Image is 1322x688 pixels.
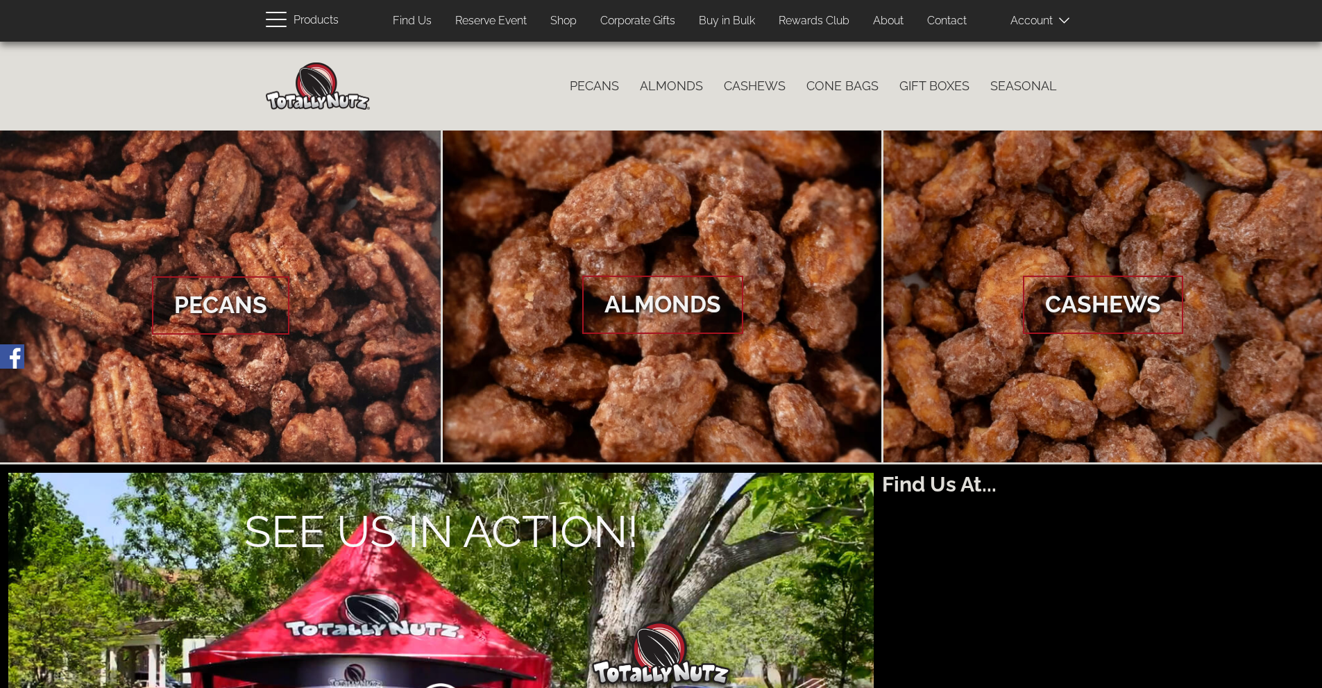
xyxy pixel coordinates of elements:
[294,10,339,31] span: Products
[688,8,765,35] a: Buy in Bulk
[980,72,1067,101] a: Seasonal
[768,8,860,35] a: Rewards Club
[713,72,796,101] a: Cashews
[590,8,686,35] a: Corporate Gifts
[582,276,743,334] span: Almonds
[796,72,889,101] a: Cone Bags
[266,62,370,110] img: Home
[917,8,977,35] a: Contact
[382,8,442,35] a: Find Us
[445,8,537,35] a: Reserve Event
[443,131,882,462] a: Almonds
[629,72,713,101] a: Almonds
[1023,276,1183,334] span: Cashews
[863,8,914,35] a: About
[540,8,587,35] a: Shop
[882,473,1314,496] h2: Find Us At...
[889,72,980,101] a: Gift Boxes
[592,621,731,685] img: Totally Nutz Logo
[559,72,629,101] a: Pecans
[152,276,289,335] span: Pecans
